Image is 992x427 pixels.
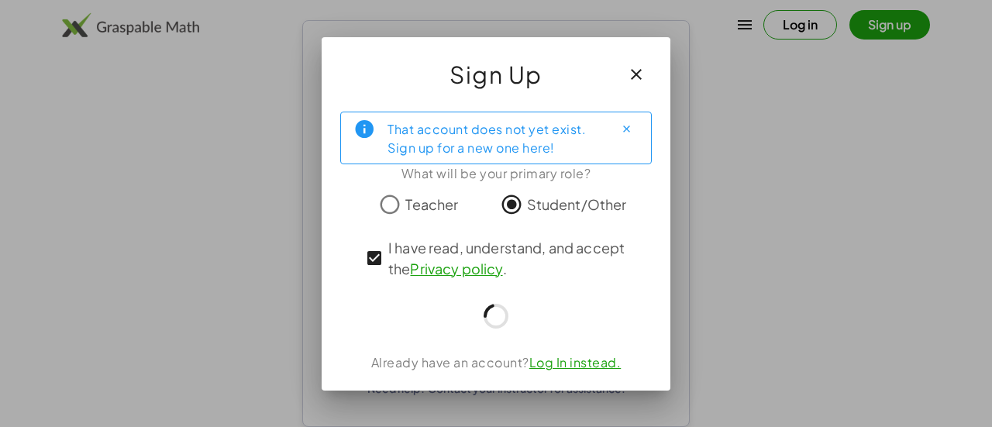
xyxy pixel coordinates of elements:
[340,164,652,183] div: What will be your primary role?
[449,56,542,93] span: Sign Up
[410,260,502,277] a: Privacy policy
[387,119,601,157] div: That account does not yet exist. Sign up for a new one here!
[340,353,652,372] div: Already have an account?
[614,117,639,142] button: Close
[405,194,458,215] span: Teacher
[527,194,627,215] span: Student/Other
[388,237,632,279] span: I have read, understand, and accept the .
[529,354,622,370] a: Log In instead.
